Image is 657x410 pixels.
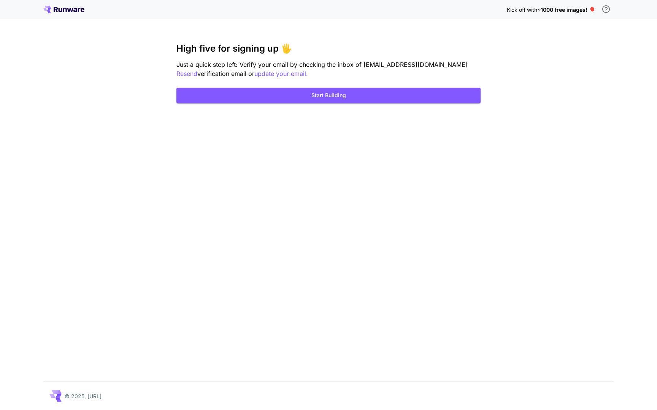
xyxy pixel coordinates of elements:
[176,43,481,54] h3: High five for signing up 🖐️
[598,2,614,17] button: In order to qualify for free credit, you need to sign up with a business email address and click ...
[197,70,254,77] span: verification email or
[507,6,537,13] span: Kick off with
[254,69,308,79] button: update your email.
[176,61,468,68] span: Just a quick step left: Verify your email by checking the inbox of [EMAIL_ADDRESS][DOMAIN_NAME]
[176,69,197,79] button: Resend
[537,6,595,13] span: ~1000 free images! 🎈
[176,88,481,103] button: Start Building
[65,392,102,400] p: © 2025, [URL]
